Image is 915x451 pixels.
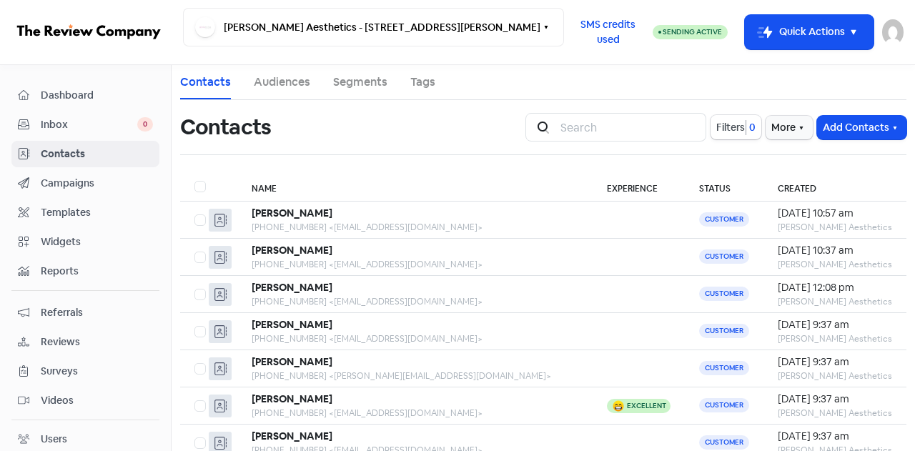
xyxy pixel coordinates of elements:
span: SMS credits used [576,17,640,47]
span: Inbox [41,117,137,132]
a: Contacts [11,141,159,167]
button: More [766,116,813,139]
span: Campaigns [41,176,153,191]
span: Customer [699,324,749,338]
div: [DATE] 12:08 pm [778,280,892,295]
b: [PERSON_NAME] [252,430,332,442]
div: [DATE] 9:37 am [778,429,892,444]
button: [PERSON_NAME] Aesthetics - [STREET_ADDRESS][PERSON_NAME] [183,8,564,46]
a: Reviews [11,329,159,355]
a: Audiences [254,74,310,91]
th: Status [685,172,763,202]
a: Referrals [11,299,159,326]
div: [PHONE_NUMBER] <[EMAIL_ADDRESS][DOMAIN_NAME]> [252,407,578,420]
span: Surveys [41,364,153,379]
th: Experience [593,172,685,202]
span: Videos [41,393,153,408]
span: Customer [699,249,749,264]
span: Customer [699,212,749,227]
b: [PERSON_NAME] [252,318,332,331]
div: [PERSON_NAME] Aesthetics [778,221,892,234]
th: Name [237,172,593,202]
div: [DATE] 9:37 am [778,392,892,407]
div: [PERSON_NAME] Aesthetics [778,407,892,420]
a: Segments [333,74,387,91]
span: Templates [41,205,153,220]
span: Sending Active [663,27,722,36]
span: 0 [746,120,756,135]
button: Quick Actions [745,15,874,49]
a: Contacts [180,74,231,91]
a: Templates [11,199,159,226]
a: Sending Active [653,24,728,41]
div: [DATE] 10:37 am [778,243,892,258]
div: [PHONE_NUMBER] <[PERSON_NAME][EMAIL_ADDRESS][DOMAIN_NAME]> [252,370,578,382]
div: [PERSON_NAME] Aesthetics [778,258,892,271]
div: [DATE] 9:37 am [778,317,892,332]
div: [PHONE_NUMBER] <[EMAIL_ADDRESS][DOMAIN_NAME]> [252,295,578,308]
h1: Contacts [180,104,271,150]
span: Reviews [41,334,153,350]
span: Filters [716,120,745,135]
div: [PHONE_NUMBER] <[EMAIL_ADDRESS][DOMAIN_NAME]> [252,332,578,345]
span: Dashboard [41,88,153,103]
span: Customer [699,287,749,301]
span: Customer [699,398,749,412]
a: Tags [410,74,435,91]
b: [PERSON_NAME] [252,207,332,219]
b: [PERSON_NAME] [252,281,332,294]
a: Inbox 0 [11,111,159,138]
span: 0 [137,117,153,132]
span: Customer [699,435,749,450]
div: [PERSON_NAME] Aesthetics [778,295,892,308]
span: Contacts [41,147,153,162]
button: Add Contacts [817,116,906,139]
b: [PERSON_NAME] [252,244,332,257]
span: Customer [699,361,749,375]
span: Reports [41,264,153,279]
div: Excellent [627,402,666,410]
div: [DATE] 10:57 am [778,206,892,221]
a: Videos [11,387,159,414]
div: [PHONE_NUMBER] <[EMAIL_ADDRESS][DOMAIN_NAME]> [252,258,578,271]
span: Referrals [41,305,153,320]
div: [DATE] 9:37 am [778,355,892,370]
a: Dashboard [11,82,159,109]
a: Reports [11,258,159,284]
img: User [882,19,904,45]
input: Search [552,113,706,142]
div: [PERSON_NAME] Aesthetics [778,370,892,382]
a: Surveys [11,358,159,385]
th: Created [763,172,906,202]
div: [PHONE_NUMBER] <[EMAIL_ADDRESS][DOMAIN_NAME]> [252,221,578,234]
span: Widgets [41,234,153,249]
a: SMS credits used [564,24,653,39]
a: Widgets [11,229,159,255]
div: [PERSON_NAME] Aesthetics [778,332,892,345]
a: Campaigns [11,170,159,197]
b: [PERSON_NAME] [252,355,332,368]
b: [PERSON_NAME] [252,392,332,405]
div: Users [41,432,67,447]
button: Filters0 [711,115,761,139]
